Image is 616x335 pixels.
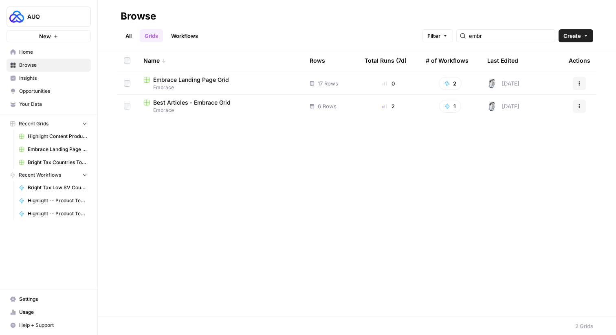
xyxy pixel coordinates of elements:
[19,309,87,316] span: Usage
[166,29,203,42] a: Workflows
[27,13,77,21] span: AUQ
[7,293,91,306] a: Settings
[318,102,337,110] span: 6 Rows
[15,194,91,207] a: Highlight -- Product Testers - Content Brief
[426,49,469,72] div: # of Workflows
[7,72,91,85] a: Insights
[15,207,91,220] a: Highlight -- Product Tester -- Final Article
[569,49,590,72] div: Actions
[469,32,552,40] input: Search
[7,85,91,98] a: Opportunities
[15,130,91,143] a: Highlight Content Production
[7,118,91,130] button: Recent Grids
[7,98,91,111] a: Your Data
[365,102,413,110] div: 2
[153,76,229,84] span: Embrace Landing Page Grid
[318,79,338,88] span: 17 Rows
[439,77,462,90] button: 2
[28,146,87,153] span: Embrace Landing Page Grid
[28,197,87,204] span: Highlight -- Product Testers - Content Brief
[7,319,91,332] button: Help + Support
[153,99,231,107] span: Best Articles - Embrace Grid
[15,181,91,194] a: Bright Tax Low SV Countries
[143,84,297,91] span: Embrace
[487,101,497,111] img: 28dbpmxwbe1lgts1kkshuof3rm4g
[365,49,407,72] div: Total Runs (7d)
[439,100,461,113] button: 1
[39,32,51,40] span: New
[7,46,91,59] a: Home
[19,48,87,56] span: Home
[575,322,593,330] div: 2 Grids
[427,32,440,40] span: Filter
[28,210,87,217] span: Highlight -- Product Tester -- Final Article
[143,49,297,72] div: Name
[121,29,136,42] a: All
[7,306,91,319] a: Usage
[19,61,87,69] span: Browse
[140,29,163,42] a: Grids
[19,88,87,95] span: Opportunities
[7,30,91,42] button: New
[28,184,87,191] span: Bright Tax Low SV Countries
[487,79,519,88] div: [DATE]
[487,101,519,111] div: [DATE]
[121,10,156,23] div: Browse
[28,133,87,140] span: Highlight Content Production
[143,107,297,114] span: Embrace
[7,169,91,181] button: Recent Workflows
[19,296,87,303] span: Settings
[19,322,87,329] span: Help + Support
[487,49,518,72] div: Last Edited
[15,156,91,169] a: Bright Tax Countries Top Tier Grid
[19,74,87,82] span: Insights
[19,101,87,108] span: Your Data
[487,79,497,88] img: 28dbpmxwbe1lgts1kkshuof3rm4g
[365,79,413,88] div: 0
[310,49,325,72] div: Rows
[28,159,87,166] span: Bright Tax Countries Top Tier Grid
[15,143,91,156] a: Embrace Landing Page Grid
[143,99,297,114] a: Best Articles - Embrace GridEmbrace
[9,9,24,24] img: AUQ Logo
[563,32,581,40] span: Create
[19,120,48,127] span: Recent Grids
[7,59,91,72] a: Browse
[559,29,593,42] button: Create
[143,76,297,91] a: Embrace Landing Page GridEmbrace
[7,7,91,27] button: Workspace: AUQ
[19,171,61,179] span: Recent Workflows
[422,29,453,42] button: Filter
